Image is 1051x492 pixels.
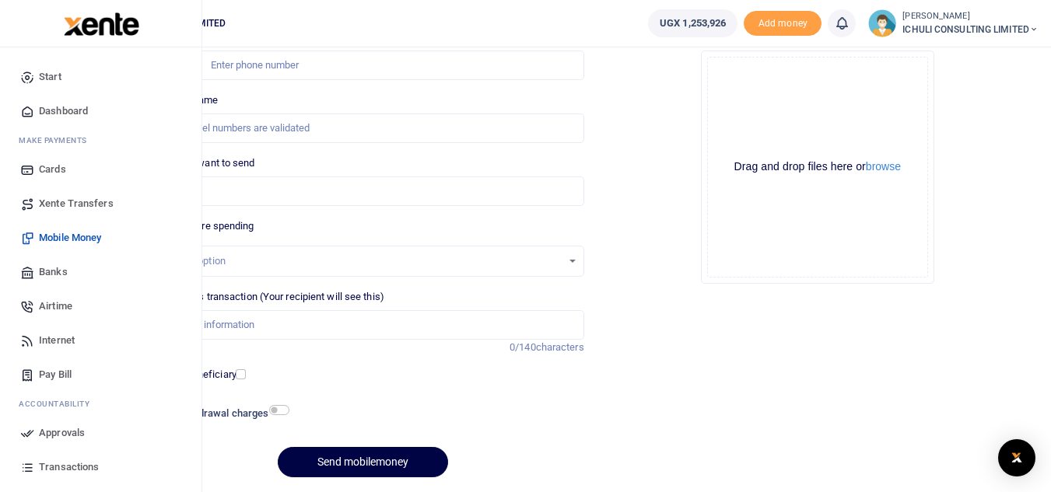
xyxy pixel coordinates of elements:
a: Dashboard [12,94,189,128]
li: Ac [12,392,189,416]
span: Xente Transfers [39,196,114,211]
button: Send mobilemoney [278,447,448,477]
a: Pay Bill [12,358,189,392]
li: Wallet ballance [642,9,744,37]
h6: Include withdrawal charges [144,407,282,420]
a: Banks [12,255,189,289]
label: Memo for this transaction (Your recipient will see this) [142,289,384,305]
div: File Uploader [701,51,934,284]
span: Mobile Money [39,230,101,246]
a: UGX 1,253,926 [648,9,737,37]
a: profile-user [PERSON_NAME] ICHULI CONSULTING LIMITED [868,9,1039,37]
li: M [12,128,189,152]
input: Enter phone number [142,51,583,80]
div: Select an option [153,253,561,269]
button: browse [866,161,901,172]
span: Cards [39,162,66,177]
a: logo-small logo-large logo-large [62,17,139,29]
a: Add money [744,16,822,28]
span: characters [536,341,584,353]
a: Transactions [12,450,189,484]
input: Enter extra information [142,310,583,340]
div: Drag and drop files here or [708,159,927,174]
span: 0/140 [510,341,536,353]
span: Internet [39,333,75,348]
span: ake Payments [26,134,87,146]
img: logo-large [64,12,139,36]
a: Approvals [12,416,189,450]
input: MTN & Airtel numbers are validated [142,113,583,143]
span: Banks [39,264,68,280]
span: Pay Bill [39,367,72,382]
span: Transactions [39,459,99,475]
div: Open Intercom Messenger [998,439,1035,476]
a: Internet [12,323,189,358]
span: Dashboard [39,103,88,119]
li: Toup your wallet [744,11,822,37]
input: UGX [142,176,583,206]
span: Add money [744,11,822,37]
small: [PERSON_NAME] [902,10,1039,23]
img: profile-user [868,9,896,37]
a: Mobile Money [12,221,189,255]
span: Start [39,69,61,85]
span: Approvals [39,425,85,441]
span: ICHULI CONSULTING LIMITED [902,23,1039,37]
a: Airtime [12,289,189,323]
span: UGX 1,253,926 [660,16,726,31]
a: Cards [12,152,189,187]
a: Start [12,60,189,94]
a: Xente Transfers [12,187,189,221]
span: countability [30,398,89,410]
span: Airtime [39,298,72,314]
